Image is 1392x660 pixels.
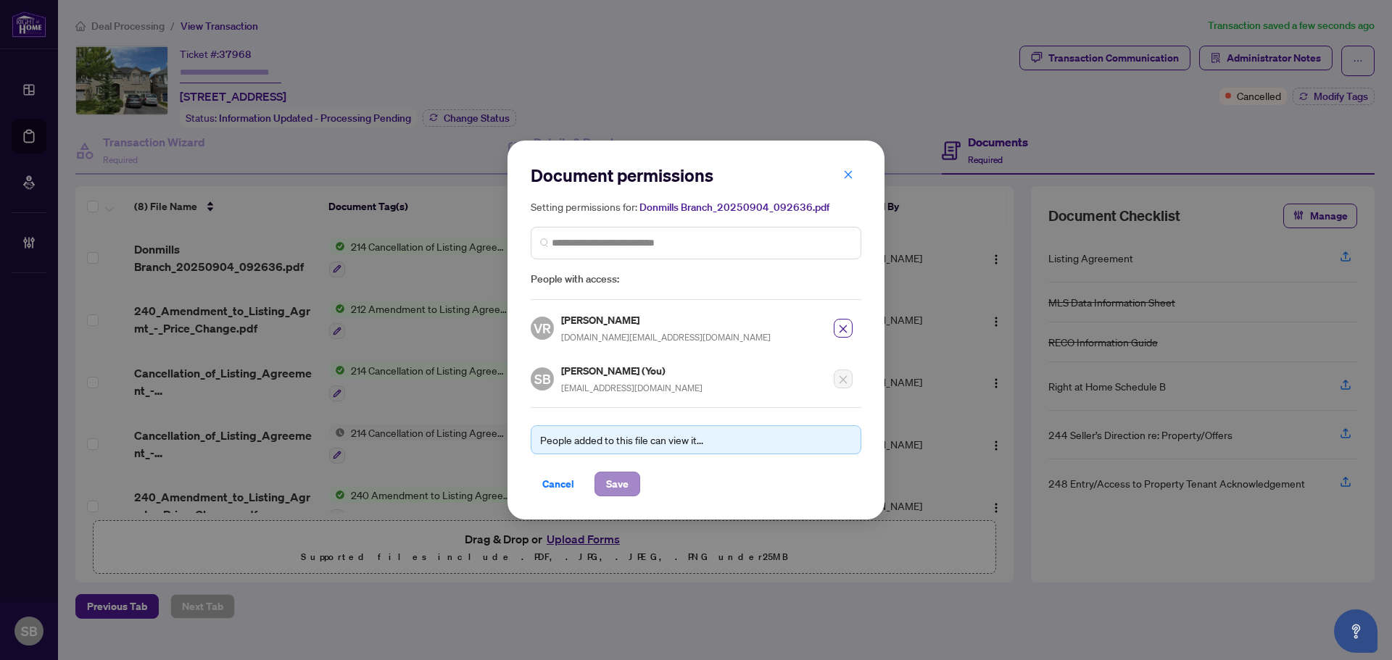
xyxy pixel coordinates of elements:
[531,164,861,187] h2: Document permissions
[606,472,629,496] span: Save
[561,362,703,379] h5: [PERSON_NAME] (You)
[542,472,574,496] span: Cancel
[639,201,829,214] span: Donmills Branch_20250904_092636.pdf
[1334,609,1377,653] button: Open asap
[540,238,549,247] img: search_icon
[531,271,861,288] span: People with access:
[561,383,703,393] span: [EMAIL_ADDRESS][DOMAIN_NAME]
[534,369,551,389] span: SB
[843,170,853,180] span: close
[531,199,861,215] h5: Setting permissions for:
[534,318,551,338] span: VR
[594,472,640,496] button: Save
[838,324,848,334] span: close
[561,332,771,343] span: [DOMAIN_NAME][EMAIL_ADDRESS][DOMAIN_NAME]
[561,312,771,328] h5: [PERSON_NAME]
[531,472,586,496] button: Cancel
[540,432,852,448] div: People added to this file can view it...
